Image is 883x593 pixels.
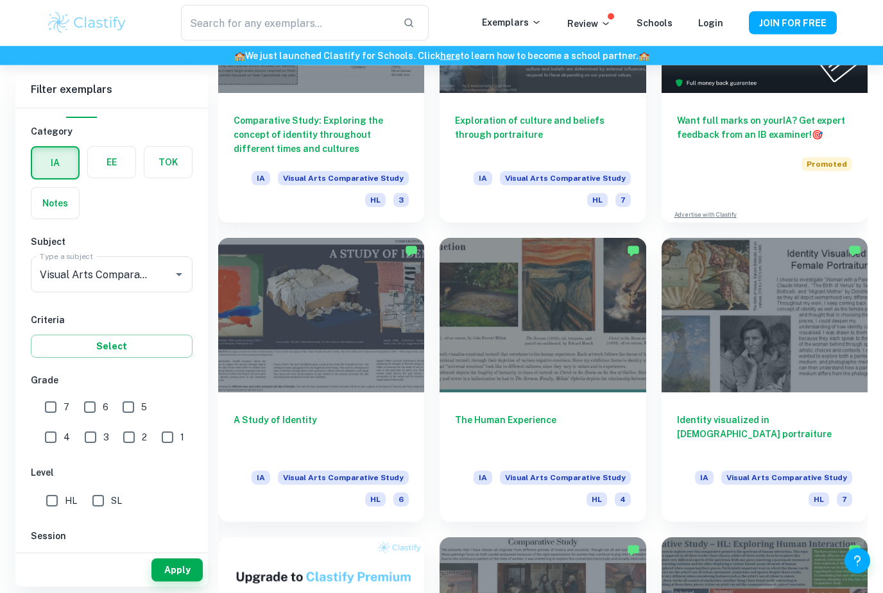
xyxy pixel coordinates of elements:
[151,558,203,581] button: Apply
[170,265,188,283] button: Open
[812,130,823,140] span: 🎯
[500,172,631,186] span: Visual Arts Comparative Study
[455,114,630,156] h6: Exploration of culture and beliefs through portraiture
[31,313,193,327] h6: Criteria
[252,172,270,186] span: IA
[802,158,852,172] span: Promoted
[695,471,714,485] span: IA
[844,548,870,574] button: Help and Feedback
[393,493,409,507] span: 6
[252,471,270,485] span: IA
[31,465,193,480] h6: Level
[141,400,147,414] span: 5
[587,493,607,507] span: HL
[662,238,868,522] a: Identity visualized in [DEMOGRAPHIC_DATA] portraitureIAVisual Arts Comparative StudyHL7
[180,430,184,444] span: 1
[639,51,649,61] span: 🏫
[64,400,69,414] span: 7
[848,544,861,557] img: Marked
[749,12,837,35] button: JOIN FOR FREE
[234,413,409,456] h6: A Study of Identity
[32,147,78,178] button: IA
[627,245,640,258] img: Marked
[64,430,70,444] span: 4
[393,194,409,208] span: 3
[218,238,424,522] a: A Study of IdentityIAVisual Arts Comparative StudyHL6
[674,211,737,220] a: Advertise with Clastify
[31,335,193,358] button: Select
[721,471,852,485] span: Visual Arts Comparative Study
[482,15,542,29] p: Exemplars
[440,238,646,522] a: The Human ExperienceIAVisual Arts Comparative StudyHL4
[181,5,393,41] input: Search for any exemplars...
[278,172,409,186] span: Visual Arts Comparative Study
[809,493,829,507] span: HL
[31,373,193,387] h6: Grade
[474,172,492,186] span: IA
[46,10,128,36] img: Clastify logo
[31,124,193,138] h6: Category
[31,529,193,543] h6: Session
[848,245,861,258] img: Marked
[103,430,109,444] span: 3
[455,413,630,456] h6: The Human Experience
[111,494,122,508] span: SL
[587,194,608,208] span: HL
[474,471,492,485] span: IA
[615,194,631,208] span: 7
[15,72,208,108] h6: Filter exemplars
[837,493,852,507] span: 7
[103,400,108,414] span: 6
[3,49,880,63] h6: We just launched Clastify for Schools. Click to learn how to become a school partner.
[440,51,460,61] a: here
[278,471,409,485] span: Visual Arts Comparative Study
[31,188,79,219] button: Notes
[142,430,147,444] span: 2
[234,114,409,156] h6: Comparative Study: Exploring the concept of identity throughout different times and cultures
[567,17,611,31] p: Review
[365,194,386,208] span: HL
[40,251,93,262] label: Type a subject
[637,18,673,28] a: Schools
[615,493,631,507] span: 4
[144,147,192,178] button: TOK
[677,413,852,456] h6: Identity visualized in [DEMOGRAPHIC_DATA] portraiture
[500,471,631,485] span: Visual Arts Comparative Study
[405,245,418,258] img: Marked
[65,494,77,508] span: HL
[698,18,723,28] a: Login
[365,493,386,507] span: HL
[627,544,640,557] img: Marked
[234,51,245,61] span: 🏫
[677,114,852,142] h6: Want full marks on your IA ? Get expert feedback from an IB examiner!
[31,235,193,249] h6: Subject
[88,147,135,178] button: EE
